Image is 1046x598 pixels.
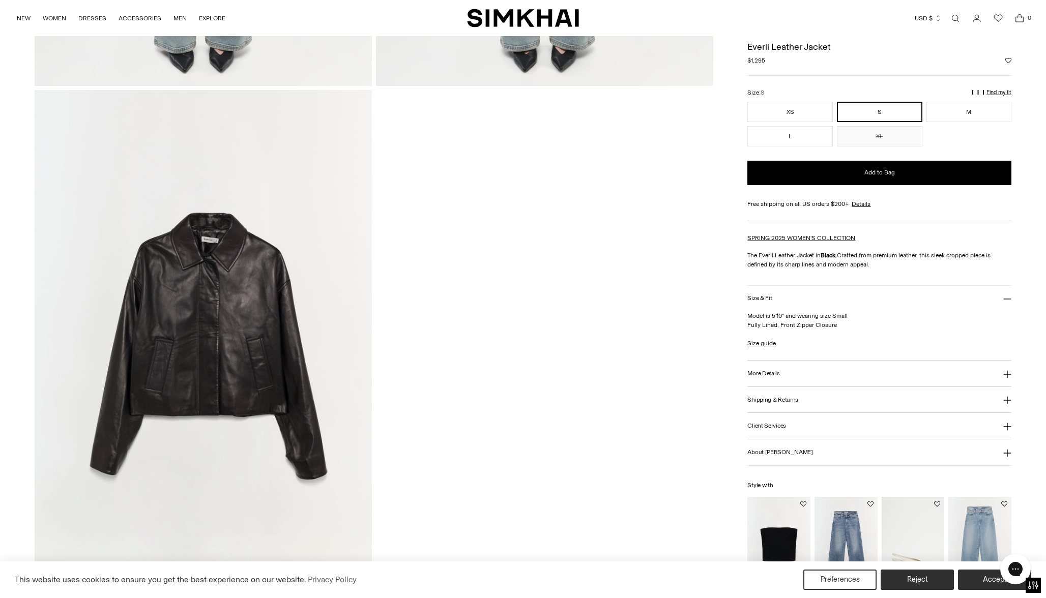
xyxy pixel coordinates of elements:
[867,501,874,507] button: Add to Wishlist
[803,570,877,590] button: Preferences
[747,251,1011,269] p: The Everli Leather Jacket in Crafted from premium leather, this sleek cropped piece is defined by...
[17,7,31,29] a: NEW
[173,7,187,29] a: MEN
[747,102,833,122] button: XS
[882,497,945,591] img: Sylvie Slingback Kitten Heel
[852,199,870,208] a: Details
[119,7,161,29] a: ACCESSORIES
[747,397,798,403] h3: Shipping & Returns
[306,572,358,587] a: Privacy Policy (opens in a new tab)
[915,7,942,29] button: USD $
[78,7,106,29] a: DRESSES
[747,42,1011,51] h1: Everli Leather Jacket
[761,89,764,96] span: S
[747,423,786,429] h3: Client Services
[747,387,1011,413] button: Shipping & Returns
[747,286,1011,312] button: Size & Fit
[945,8,966,28] a: Open search modal
[747,56,765,65] span: $1,295
[864,168,895,177] span: Add to Bag
[995,550,1036,588] iframe: Gorgias live chat messenger
[1025,13,1034,22] span: 0
[967,8,987,28] a: Go to the account page
[934,501,940,507] button: Add to Wishlist
[747,295,772,302] h3: Size & Fit
[948,497,1011,591] img: Savana Straight Jean
[747,497,810,591] img: Nicole Strapless Compact Knit Top
[15,575,306,584] span: This website uses cookies to ensure you get the best experience on our website.
[747,234,855,242] a: SPRING 2025 WOMEN'S COLLECTION
[8,559,102,590] iframe: Sign Up via Text for Offers
[815,497,878,591] img: Jude Denim
[747,413,1011,439] button: Client Services
[1005,57,1011,64] button: Add to Wishlist
[988,8,1008,28] a: Wishlist
[747,439,1011,465] button: About [PERSON_NAME]
[747,199,1011,208] div: Free shipping on all US orders $200+
[199,7,225,29] a: EXPLORE
[747,482,1011,489] h6: Style with
[837,126,922,146] button: XL
[747,370,779,377] h3: More Details
[747,339,776,348] a: Size guide
[800,501,806,507] button: Add to Wishlist
[926,102,1012,122] button: M
[747,161,1011,185] button: Add to Bag
[747,88,764,98] label: Size:
[821,252,837,259] strong: Black.
[837,102,922,122] button: S
[747,449,812,456] h3: About [PERSON_NAME]
[467,8,579,28] a: SIMKHAI
[747,361,1011,386] button: More Details
[1009,8,1030,28] a: Open cart modal
[43,7,66,29] a: WOMEN
[747,311,1011,330] p: Model is 5'10" and wearing size Small Fully Lined, Front Zipper Closure
[881,570,954,590] button: Reject
[35,90,372,595] img: Everli Leather Jacket
[747,126,833,146] button: L
[1001,501,1007,507] button: Add to Wishlist
[958,570,1031,590] button: Accept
